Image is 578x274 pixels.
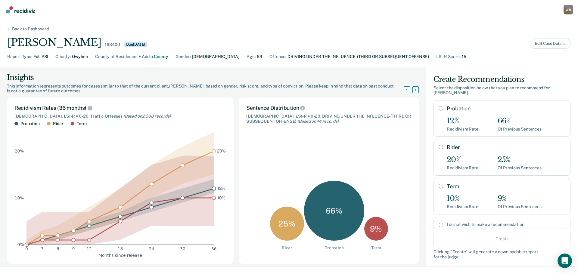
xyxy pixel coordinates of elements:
g: dot [25,149,216,246]
div: Due [DATE] [124,42,148,47]
div: Full PSI [33,54,48,60]
div: + Add a County [138,54,168,60]
label: Term [447,183,565,190]
text: 0 [25,246,28,251]
text: 6 [57,246,59,251]
div: DRIVING UNDER THE INFLUENCE-(THIRD OR SUBSEQUENT OFFENSE) [287,54,429,60]
img: Recidiviz [6,6,35,13]
text: 30 [180,246,185,251]
button: Profile dropdown button [564,5,573,14]
div: LSI-R Score : [436,54,461,60]
div: Term [371,245,381,251]
div: Back to Dashboard [5,26,56,32]
div: This information represents outcomes for cases similar to that of the current client, [PERSON_NAM... [7,84,411,94]
text: 0% [17,242,24,247]
text: 20% [217,149,226,153]
text: 20% [15,149,24,153]
text: 3 [41,246,44,251]
div: 12% [447,117,478,125]
div: [DEMOGRAPHIC_DATA] [192,54,239,60]
text: 36 [211,246,217,251]
div: 25% [498,155,542,164]
div: Recidivism Rate [447,204,478,209]
text: 12% [217,186,225,191]
div: Owyhee [72,54,88,60]
div: Clicking " Create " will generate a downloadable report for the judge. [433,249,570,259]
div: Probation [20,121,40,126]
div: Sentence Distribution [246,105,412,111]
text: 9 [72,246,75,251]
div: Insights [7,73,411,82]
span: (Based on 44 records ) [297,119,338,124]
label: I do not wish to make a recommendation [447,222,565,227]
div: Create Recommendations [433,75,570,84]
div: [DEMOGRAPHIC_DATA], LSI-R = 0-20, DRIVING UNDER THE INFLUENCE-(THIRD OR SUBSEQUENT OFFENSE) [246,114,412,124]
g: x-axis tick label [25,246,216,251]
div: Of Previous Sentences [498,165,542,171]
div: 25 % [270,207,304,241]
div: 9% [498,194,542,203]
div: 10% [447,194,478,203]
div: Gender : [176,54,191,60]
div: [DEMOGRAPHIC_DATA], LSI-R = 0-20, Traffic Offenses [14,114,226,119]
label: Rider [447,144,565,151]
text: 12 [86,246,92,251]
text: 10% [217,195,226,200]
div: Report Type : [7,54,32,60]
div: County of Residence : [95,54,137,60]
div: [PERSON_NAME] [7,36,101,49]
div: 163400 [105,42,120,47]
div: 9 % [364,217,388,241]
div: Recidivism Rate [447,127,478,132]
text: 10% [15,195,24,200]
button: Edit Case Details [530,38,571,49]
text: 24 [149,246,154,251]
div: Open Intercom Messenger [558,254,572,268]
div: Term [77,121,86,126]
div: Recidivism Rate [447,165,478,171]
span: (Based on 2,308 records ) [123,114,171,119]
text: 18 [118,246,123,251]
g: area [26,132,214,245]
text: Months since release [98,253,142,257]
div: 15 [462,54,466,60]
label: Probation [447,105,565,112]
div: Rider [282,245,292,251]
div: Select the disposition below that you plan to recommend for [PERSON_NAME] . [433,85,570,96]
g: y-axis tick label [15,149,24,247]
div: 20% [447,155,478,164]
div: 66% [498,117,542,125]
g: text [217,149,226,200]
div: Rider [53,121,64,126]
div: Of Previous Sentences [498,204,542,209]
div: County : [55,54,71,60]
div: Of Previous Sentences [498,127,542,132]
g: x-axis label [98,253,142,257]
button: Create [433,232,570,246]
div: Offense : [269,54,286,60]
div: Recidivism Rates (36 months) [14,105,226,111]
div: Age : [247,54,256,60]
div: 66 % [304,181,364,241]
div: Probation [325,245,344,251]
div: 59 [257,54,262,60]
div: W R [564,5,573,14]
